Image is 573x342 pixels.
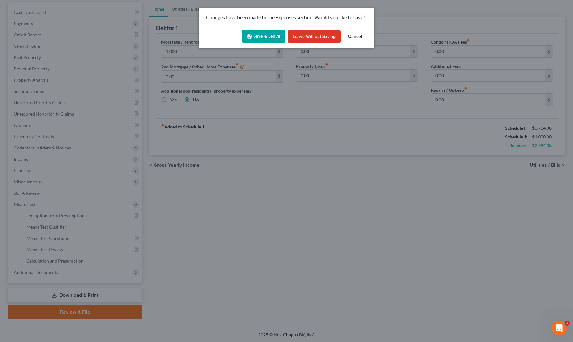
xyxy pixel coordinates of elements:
span: 1 [565,321,570,326]
button: Leave without Saving [288,30,341,43]
button: Cancel [343,30,367,43]
p: Changes have been made to the Expenses section. Would you like to save? [206,14,367,21]
iframe: Intercom live chat [552,321,567,336]
button: Save & Leave [242,30,285,43]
